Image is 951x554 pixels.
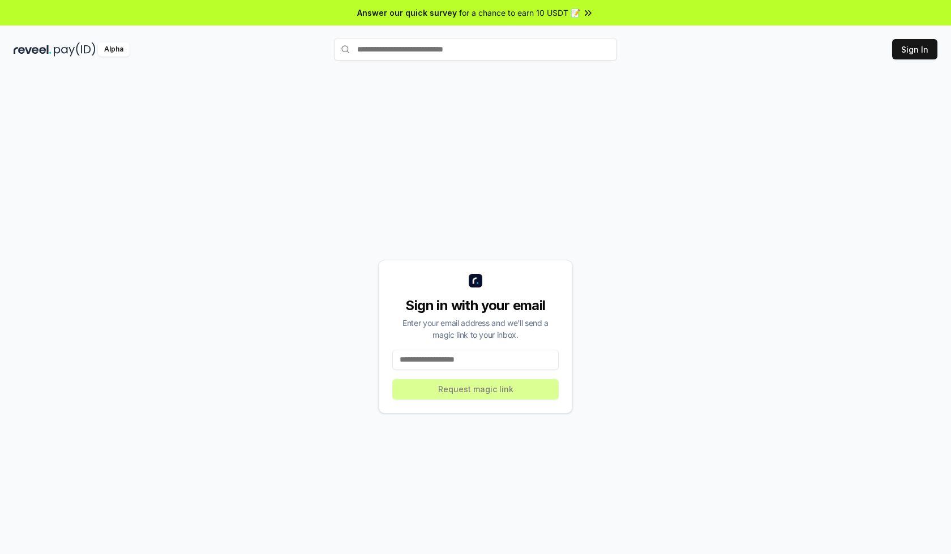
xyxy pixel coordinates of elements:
[357,7,457,19] span: Answer our quick survey
[459,7,580,19] span: for a chance to earn 10 USDT 📝
[98,42,130,57] div: Alpha
[469,274,482,287] img: logo_small
[54,42,96,57] img: pay_id
[392,317,559,341] div: Enter your email address and we’ll send a magic link to your inbox.
[392,297,559,315] div: Sign in with your email
[892,39,937,59] button: Sign In
[14,42,52,57] img: reveel_dark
